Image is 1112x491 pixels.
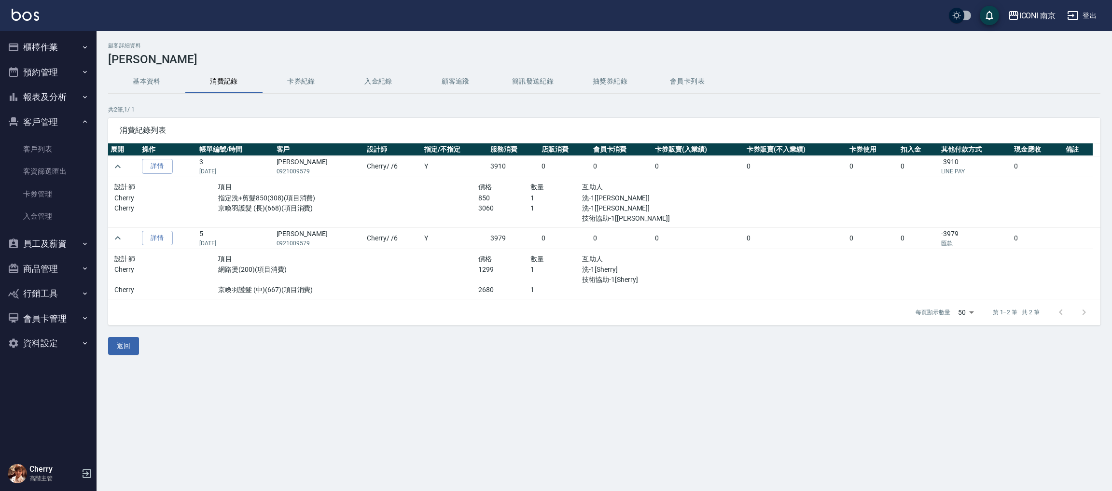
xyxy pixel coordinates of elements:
[197,143,274,156] th: 帳單編號/時間
[4,110,93,135] button: 客戶管理
[4,205,93,227] a: 入金管理
[218,265,478,275] p: 網路燙(200)(項目消費)
[4,331,93,356] button: 資料設定
[108,105,1100,114] p: 共 2 筆, 1 / 1
[1063,7,1100,25] button: 登出
[12,9,39,21] img: Logo
[530,203,583,213] p: 1
[898,143,939,156] th: 扣入金
[114,193,218,203] p: Cherry
[653,143,744,156] th: 卡券販賣(入業績)
[29,464,79,474] h5: Cherry
[218,183,232,191] span: 項目
[8,464,27,483] img: Person
[4,281,93,306] button: 行銷工具
[591,227,653,249] td: 0
[185,70,263,93] button: 消費記錄
[530,193,583,203] p: 1
[120,126,1089,135] span: 消費紀錄列表
[218,203,478,213] p: 京喚羽護髮 (長)(668)(項目消費)
[478,255,492,263] span: 價格
[591,143,653,156] th: 會員卡消費
[1012,227,1063,249] td: 0
[653,156,744,177] td: 0
[199,167,271,176] p: [DATE]
[4,231,93,256] button: 員工及薪資
[744,143,847,156] th: 卡券販賣(不入業績)
[4,60,93,85] button: 預約管理
[939,143,1012,156] th: 其他付款方式
[530,183,544,191] span: 數量
[4,138,93,160] a: 客戶列表
[582,183,603,191] span: 互助人
[847,143,898,156] th: 卡券使用
[993,308,1040,317] p: 第 1–2 筆 共 2 筆
[4,160,93,182] a: 客資篩選匯出
[478,265,530,275] p: 1299
[139,143,197,156] th: 操作
[530,285,583,295] p: 1
[4,35,93,60] button: 櫃檯作業
[142,231,173,246] a: 詳情
[582,255,603,263] span: 互助人
[114,255,135,263] span: 設計師
[530,265,583,275] p: 1
[478,285,530,295] p: 2680
[488,143,539,156] th: 服務消費
[582,193,738,203] p: 洗-1[[PERSON_NAME]]
[422,143,488,156] th: 指定/不指定
[847,156,898,177] td: 0
[4,84,93,110] button: 報表及分析
[114,183,135,191] span: 設計師
[653,227,744,249] td: 0
[422,156,488,177] td: Y
[199,239,271,248] p: [DATE]
[114,203,218,213] p: Cherry
[980,6,999,25] button: save
[1012,143,1063,156] th: 現金應收
[530,255,544,263] span: 數量
[571,70,649,93] button: 抽獎券紀錄
[744,227,847,249] td: 0
[1019,10,1056,22] div: ICONI 南京
[4,306,93,331] button: 會員卡管理
[954,299,977,325] div: 50
[941,239,1009,248] p: 匯款
[197,156,274,177] td: 3
[364,143,422,156] th: 設計師
[263,70,340,93] button: 卡券紀錄
[422,227,488,249] td: Y
[1004,6,1060,26] button: ICONI 南京
[539,156,590,177] td: 0
[898,156,939,177] td: 0
[417,70,494,93] button: 顧客追蹤
[364,156,422,177] td: Cherry / /6
[4,183,93,205] a: 卡券管理
[582,203,738,213] p: 洗-1[[PERSON_NAME]]
[649,70,726,93] button: 會員卡列表
[478,203,530,213] p: 3060
[218,255,232,263] span: 項目
[218,285,478,295] p: 京喚羽護髮 (中)(667)(項目消費)
[111,231,125,245] button: expand row
[4,256,93,281] button: 商品管理
[898,227,939,249] td: 0
[111,159,125,174] button: expand row
[218,193,478,203] p: 指定洗+剪髮850(308)(項目消費)
[274,227,365,249] td: [PERSON_NAME]
[941,167,1009,176] p: LINE PAY
[539,227,590,249] td: 0
[108,70,185,93] button: 基本資料
[274,156,365,177] td: [PERSON_NAME]
[1063,143,1093,156] th: 備註
[488,227,539,249] td: 3979
[478,193,530,203] p: 850
[277,239,362,248] p: 0921009579
[494,70,571,93] button: 簡訊發送紀錄
[478,183,492,191] span: 價格
[197,227,274,249] td: 5
[582,265,738,275] p: 洗-1[Sherry]
[142,159,173,174] a: 詳情
[744,156,847,177] td: 0
[488,156,539,177] td: 3910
